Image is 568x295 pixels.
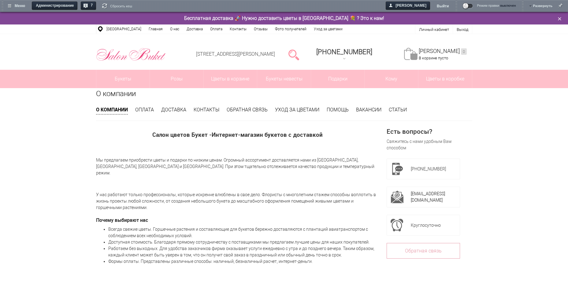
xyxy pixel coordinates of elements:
[437,2,449,11] a: Выйти
[226,24,250,34] a: Контакты
[250,24,271,34] a: Отзывы
[275,107,319,113] a: Уход за цветами
[96,88,472,99] h1: О компании
[152,131,212,138] span: Салон цветов Букет -
[102,3,132,9] a: Сбросить кеш
[457,27,468,32] a: Выход
[108,226,379,239] li: Всегда свежие цветы. Горшечные растения и составляющие для букетов бережно доставляются с плантац...
[387,128,460,135] div: Есть вопросы?
[103,24,145,34] a: [GEOGRAPHIC_DATA]
[96,217,148,223] b: Почему выбирают нас
[96,192,379,211] p: У нас работают только профессионалы, которые искренне влюблены в свое дело. Флористы с многолетни...
[500,4,516,7] span: выключен
[212,131,323,138] span: Интернет-магазин букетов с доставкой
[108,245,379,258] li: Работаем без выходных. Для удобства заказчиков фирма оказывает услуги ежедневно с утра и до поздн...
[411,219,456,232] div: Круглосуточно
[311,70,365,88] a: Подарки
[194,107,219,113] a: Контакты
[166,24,183,34] a: О нас
[327,107,349,113] a: Помощь
[96,106,128,114] a: О компании
[33,2,78,10] span: Администрирование
[145,24,166,34] a: Главная
[91,15,477,21] div: Бесплатная доставка 🚀 Нужно доставить цветы в [GEOGRAPHIC_DATA] 💐 ? Это к нам!
[386,2,430,10] a: [PERSON_NAME]
[183,24,206,34] a: Доставка
[389,107,407,113] a: Статьи
[419,56,448,60] span: В корзине пусто
[316,48,372,56] span: [PHONE_NUMBER]
[110,3,132,9] span: Сбросить кеш
[411,191,445,203] a: [EMAIL_ADDRESS][DOMAIN_NAME]
[96,142,379,192] p: Мы предлагаем приобрести цветы и подарки по низким ценам. Огромный ассортимент доставляется нами ...
[365,70,418,88] span: Кому
[533,2,552,10] a: Развернуть
[419,48,467,55] a: [PERSON_NAME]
[96,47,166,62] img: Цветы Нижний Новгород
[419,27,449,32] a: Личный кабинет
[161,107,186,113] a: Доставка
[356,107,381,113] a: Вакансии
[196,51,275,57] a: [STREET_ADDRESS][PERSON_NAME]
[418,70,472,88] a: Цветы в коробке
[81,2,96,10] a: 7
[387,2,430,10] span: [PERSON_NAME]
[88,2,96,10] span: 7
[313,46,376,63] a: [PHONE_NUMBER]
[411,166,446,171] span: [PHONE_NUMBER]
[108,258,379,265] li: Формы оплаты. Представлены различные способы: наличный, безналичный расчет, интернет-деньги.
[533,2,552,7] span: Развернуть
[387,243,460,259] a: Обратная связь
[257,70,311,88] a: Букеты невесты
[5,2,29,10] a: Меню
[463,4,516,11] a: Режим правкивыключен
[227,107,268,113] a: Обратная связь
[461,48,467,55] ins: 0
[387,138,460,151] div: Свяжитесь с нами удобным Вам способом
[96,70,150,88] a: Букеты
[206,24,226,34] a: Оплата
[108,239,379,245] li: Доступная стоимость. Благодаря прямому сотрудничеству с поставщиками мы предлагаем лучшие цены дл...
[310,24,346,34] a: Уход за цветами
[204,70,257,88] a: Цветы в корзине
[150,70,203,88] a: Розы
[271,24,310,34] a: Фото получателей
[6,2,29,11] span: Меню
[135,107,154,113] a: Оплата
[32,2,78,10] a: Администрирование
[477,4,499,11] span: Режим правки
